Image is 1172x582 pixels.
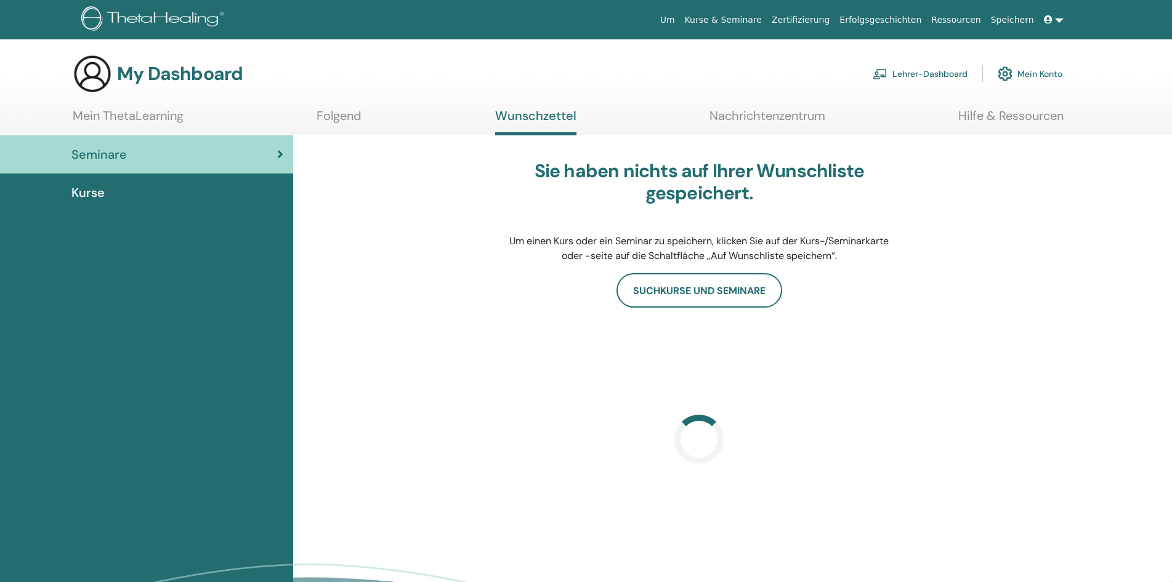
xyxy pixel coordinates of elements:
img: generic-user-icon.jpg [73,54,112,94]
a: Mein Konto [998,60,1062,87]
a: Kurse & Seminare [680,9,767,31]
p: Um einen Kurs oder ein Seminar zu speichern, klicken Sie auf der Kurs-/Seminarkarte oder -seite a... [505,234,893,263]
a: Um [655,9,680,31]
span: Seminare [71,145,127,164]
img: cog.svg [998,63,1012,84]
a: Mein ThetaLearning [73,108,184,132]
a: Zertifizierung [767,9,835,31]
a: Erfolgsgeschichten [835,9,926,31]
img: logo.png [81,6,228,34]
h3: Sie haben nichts auf Ihrer Wunschliste gespeichert. [505,160,893,204]
span: Kurse [71,183,105,202]
a: Suchkurse und Seminare [616,273,782,308]
a: Nachrichtenzentrum [709,108,825,132]
a: Speichern [986,9,1039,31]
h3: My Dashboard [117,63,243,85]
a: Wunschzettel [495,108,576,135]
a: Hilfe & Ressourcen [958,108,1064,132]
a: Lehrer-Dashboard [873,60,968,87]
a: Ressourcen [926,9,985,31]
img: chalkboard-teacher.svg [873,68,887,79]
a: Folgend [317,108,362,132]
